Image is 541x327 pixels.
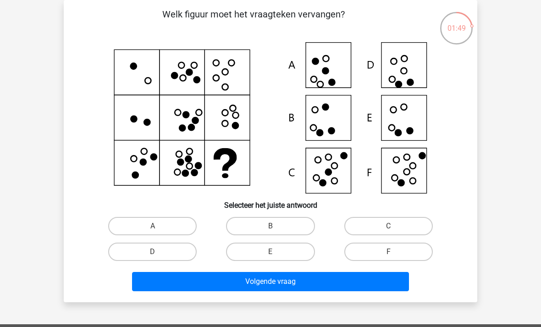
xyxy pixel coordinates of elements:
[78,7,428,35] p: Welk figuur moet het vraagteken vervangen?
[78,194,463,210] h6: Selecteer het juiste antwoord
[226,217,315,235] label: B
[132,272,409,291] button: Volgende vraag
[344,217,433,235] label: C
[108,243,197,261] label: D
[108,217,197,235] label: A
[439,11,474,34] div: 01:49
[344,243,433,261] label: F
[226,243,315,261] label: E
